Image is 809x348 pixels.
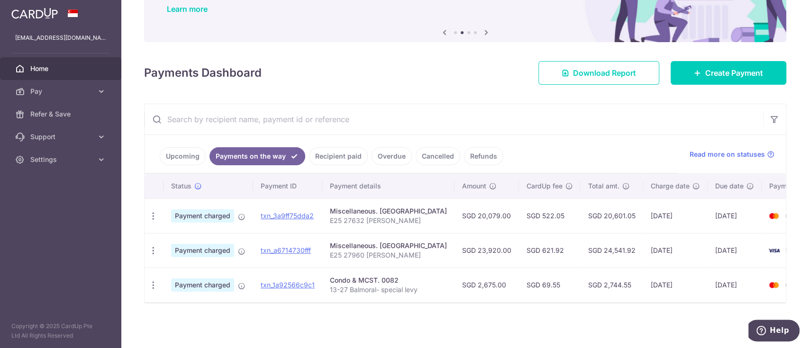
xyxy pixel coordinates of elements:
span: Payment charged [171,244,234,257]
img: Bank Card [764,279,783,291]
td: [DATE] [643,198,708,233]
td: SGD 69.55 [519,268,581,302]
a: txn_a6714730fff [261,246,311,254]
td: [DATE] [643,233,708,268]
p: [EMAIL_ADDRESS][DOMAIN_NAME] [15,33,106,43]
a: Upcoming [160,147,206,165]
td: [DATE] [708,198,762,233]
img: Bank Card [764,245,783,256]
a: txn_1a92566c9c1 [261,281,315,289]
p: 13-27 Balmoral- special levy [330,285,447,294]
a: Overdue [372,147,412,165]
span: Pay [30,87,93,96]
span: CardUp fee [527,181,563,191]
span: 5358 [785,246,801,254]
img: CardUp [11,8,58,19]
td: SGD 20,079.00 [454,198,519,233]
span: Total amt. [588,181,619,191]
a: txn_3a9ff75dda2 [261,212,314,220]
span: Create Payment [705,67,763,79]
a: Refunds [464,147,503,165]
span: Amount [462,181,486,191]
p: E25 27960 [PERSON_NAME] [330,250,447,260]
span: Support [30,132,93,142]
span: Refer & Save [30,109,93,119]
th: Payment details [322,174,454,198]
p: E25 27632 [PERSON_NAME] [330,216,447,225]
iframe: Opens a widget where you can find more information [748,320,800,343]
input: Search by recipient name, payment id or reference [145,104,763,134]
td: SGD 2,675.00 [454,268,519,302]
td: SGD 621.92 [519,233,581,268]
td: SGD 2,744.55 [581,268,643,302]
div: Miscellaneous. [GEOGRAPHIC_DATA] [330,206,447,216]
a: Download Report [538,61,659,85]
td: SGD 23,920.00 [454,233,519,268]
td: [DATE] [643,268,708,302]
td: SGD 522.05 [519,198,581,233]
td: [DATE] [708,268,762,302]
span: Payment charged [171,209,234,223]
a: Create Payment [671,61,786,85]
span: Read more on statuses [690,150,765,159]
span: 6162 [785,212,801,220]
td: SGD 20,601.05 [581,198,643,233]
h4: Payments Dashboard [144,64,262,81]
span: Download Report [573,67,636,79]
span: Settings [30,155,93,164]
span: 6162 [785,281,801,289]
a: Learn more [167,4,208,14]
span: Charge date [651,181,690,191]
span: Status [171,181,191,191]
a: Recipient paid [309,147,368,165]
td: [DATE] [708,233,762,268]
span: Payment charged [171,278,234,292]
a: Read more on statuses [690,150,774,159]
span: Home [30,64,93,73]
td: SGD 24,541.92 [581,233,643,268]
div: Condo & MCST. 0082 [330,276,447,285]
img: Bank Card [764,210,783,222]
a: Cancelled [416,147,460,165]
span: Due date [715,181,744,191]
div: Miscellaneous. [GEOGRAPHIC_DATA] [330,241,447,250]
a: Payments on the way [209,147,305,165]
th: Payment ID [253,174,322,198]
